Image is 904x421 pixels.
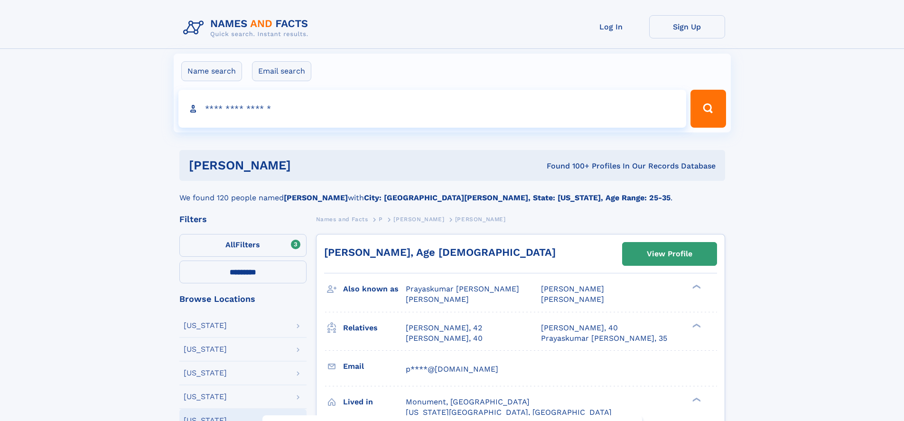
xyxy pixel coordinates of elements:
b: [PERSON_NAME] [284,193,348,202]
span: [PERSON_NAME] [406,295,469,304]
span: P [379,216,383,223]
span: All [225,240,235,249]
a: Log In [573,15,649,38]
div: ❯ [690,396,701,402]
a: [PERSON_NAME], 40 [541,323,618,333]
a: Prayaskumar [PERSON_NAME], 35 [541,333,667,344]
h3: Relatives [343,320,406,336]
div: [US_STATE] [184,369,227,377]
div: ❯ [690,322,701,328]
h1: [PERSON_NAME] [189,159,419,171]
input: search input [178,90,687,128]
div: Browse Locations [179,295,307,303]
span: [PERSON_NAME] [393,216,444,223]
div: View Profile [647,243,692,265]
a: [PERSON_NAME], Age [DEMOGRAPHIC_DATA] [324,246,556,258]
label: Name search [181,61,242,81]
div: [US_STATE] [184,346,227,353]
div: [US_STATE] [184,393,227,401]
span: Prayaskumar [PERSON_NAME] [406,284,519,293]
a: Names and Facts [316,213,368,225]
div: Filters [179,215,307,224]
label: Filters [179,234,307,257]
div: We found 120 people named with . [179,181,725,204]
h3: Email [343,358,406,374]
a: Sign Up [649,15,725,38]
a: [PERSON_NAME], 40 [406,333,483,344]
span: [PERSON_NAME] [541,284,604,293]
span: Monument, [GEOGRAPHIC_DATA] [406,397,530,406]
a: [PERSON_NAME], 42 [406,323,482,333]
div: ❯ [690,284,701,290]
b: City: [GEOGRAPHIC_DATA][PERSON_NAME], State: [US_STATE], Age Range: 25-35 [364,193,671,202]
a: View Profile [623,243,717,265]
a: [PERSON_NAME] [393,213,444,225]
a: P [379,213,383,225]
span: [PERSON_NAME] [541,295,604,304]
label: Email search [252,61,311,81]
span: [US_STATE][GEOGRAPHIC_DATA], [GEOGRAPHIC_DATA] [406,408,612,417]
div: [US_STATE] [184,322,227,329]
div: Found 100+ Profiles In Our Records Database [419,161,716,171]
img: Logo Names and Facts [179,15,316,41]
button: Search Button [690,90,726,128]
h3: Lived in [343,394,406,410]
h3: Also known as [343,281,406,297]
span: [PERSON_NAME] [455,216,506,223]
